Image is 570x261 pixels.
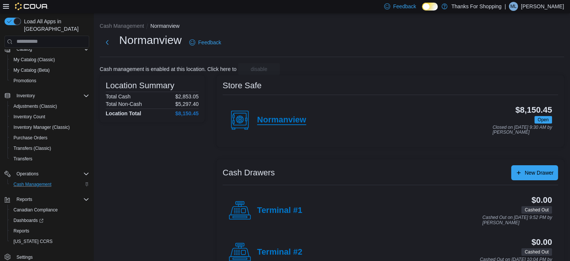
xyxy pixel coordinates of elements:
[10,102,89,111] span: Adjustments (Classic)
[531,196,552,205] h3: $0.00
[198,39,221,46] span: Feedback
[451,2,501,11] p: Thanks For Shopping
[13,57,55,63] span: My Catalog (Classic)
[175,94,199,100] p: $2,853.05
[10,226,89,235] span: Reports
[150,23,180,29] button: Normanview
[186,35,224,50] a: Feedback
[16,254,33,260] span: Settings
[13,156,32,162] span: Transfers
[13,195,35,204] button: Reports
[534,116,552,124] span: Open
[538,116,549,123] span: Open
[10,144,89,153] span: Transfers (Classic)
[10,216,46,225] a: Dashboards
[7,65,92,75] button: My Catalog (Beta)
[10,144,54,153] a: Transfers (Classic)
[7,75,92,86] button: Promotions
[106,101,142,107] h6: Total Non-Cash
[10,226,32,235] a: Reports
[13,124,70,130] span: Inventory Manager (Classic)
[10,154,89,163] span: Transfers
[238,63,280,75] button: disable
[7,143,92,154] button: Transfers (Classic)
[10,154,35,163] a: Transfers
[7,179,92,190] button: Cash Management
[510,2,517,11] span: ML
[511,165,558,180] button: New Drawer
[13,169,89,178] span: Operations
[106,94,130,100] h6: Total Cash
[10,205,61,214] a: Canadian Compliance
[10,102,60,111] a: Adjustments (Classic)
[15,3,48,10] img: Cova
[13,135,48,141] span: Purchase Orders
[257,247,302,257] h4: Terminal #2
[13,45,89,54] span: Catalog
[525,207,549,213] span: Cashed Out
[10,66,53,75] a: My Catalog (Beta)
[10,112,48,121] a: Inventory Count
[10,55,89,64] span: My Catalog (Classic)
[13,91,89,100] span: Inventory
[13,195,89,204] span: Reports
[521,206,552,214] span: Cashed Out
[1,91,92,101] button: Inventory
[482,215,552,225] p: Cashed Out on [DATE] 9:52 PM by [PERSON_NAME]
[223,81,262,90] h3: Store Safe
[257,206,302,216] h4: Terminal #1
[175,110,199,116] h4: $8,150.45
[7,236,92,247] button: [US_STATE] CCRS
[13,238,52,244] span: [US_STATE] CCRS
[10,123,73,132] a: Inventory Manager (Classic)
[1,44,92,54] button: Catalog
[10,76,39,85] a: Promotions
[21,18,89,33] span: Load All Apps in [GEOGRAPHIC_DATA]
[1,169,92,179] button: Operations
[7,226,92,236] button: Reports
[10,133,51,142] a: Purchase Orders
[515,106,552,115] h3: $8,150.45
[10,133,89,142] span: Purchase Orders
[525,169,554,177] span: New Drawer
[7,122,92,133] button: Inventory Manager (Classic)
[531,238,552,247] h3: $0.00
[16,196,32,202] span: Reports
[10,55,58,64] a: My Catalog (Classic)
[13,181,51,187] span: Cash Management
[7,133,92,143] button: Purchase Orders
[521,2,564,11] p: [PERSON_NAME]
[1,194,92,205] button: Reports
[13,91,38,100] button: Inventory
[393,3,416,10] span: Feedback
[13,67,50,73] span: My Catalog (Beta)
[10,237,55,246] a: [US_STATE] CCRS
[10,112,89,121] span: Inventory Count
[13,207,58,213] span: Canadian Compliance
[16,171,39,177] span: Operations
[13,45,35,54] button: Catalog
[100,22,564,31] nav: An example of EuiBreadcrumbs
[7,205,92,215] button: Canadian Compliance
[251,65,267,73] span: disable
[7,101,92,112] button: Adjustments (Classic)
[492,125,552,135] p: Closed on [DATE] 9:30 AM by [PERSON_NAME]
[504,2,506,11] p: |
[10,180,89,189] span: Cash Management
[223,168,275,177] h3: Cash Drawers
[422,3,438,11] input: Dark Mode
[100,23,144,29] button: Cash Management
[13,114,45,120] span: Inventory Count
[100,66,236,72] p: Cash management is enabled at this location. Click here to
[10,216,89,225] span: Dashboards
[16,93,35,99] span: Inventory
[521,248,552,256] span: Cashed Out
[106,110,141,116] h4: Location Total
[10,180,54,189] a: Cash Management
[13,217,43,223] span: Dashboards
[7,154,92,164] button: Transfers
[13,169,42,178] button: Operations
[7,112,92,122] button: Inventory Count
[10,66,89,75] span: My Catalog (Beta)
